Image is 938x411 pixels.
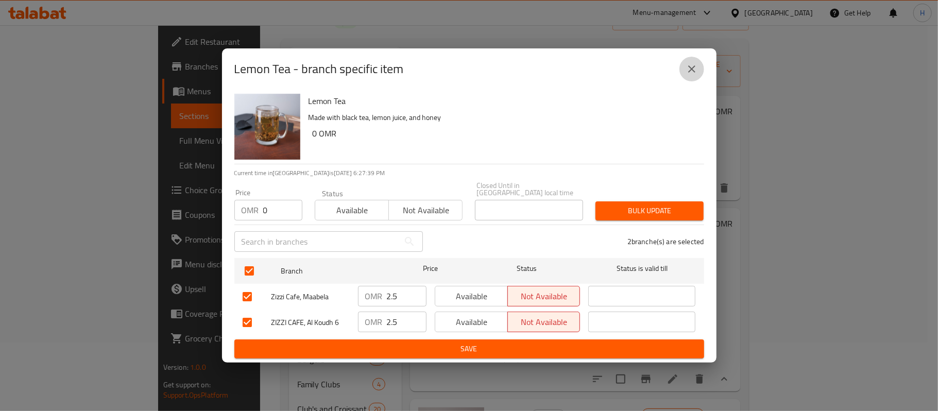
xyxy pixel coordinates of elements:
span: Available [439,315,504,330]
span: Not available [512,315,576,330]
input: Please enter price [387,286,427,306]
p: Made with black tea, lemon juice, and honey [309,111,696,124]
span: Zizzi Cafe, Maabela [271,290,350,303]
button: Available [315,200,389,220]
span: Bulk update [604,204,695,217]
p: Current time in [GEOGRAPHIC_DATA] is [DATE] 6:27:39 PM [234,168,704,178]
img: Lemon Tea [234,94,300,160]
span: Status [473,262,580,275]
span: Status is valid till [588,262,695,275]
p: OMR [242,204,259,216]
span: Price [396,262,465,275]
p: OMR [365,290,383,302]
button: Not available [388,200,463,220]
p: OMR [365,316,383,328]
span: ZIZZI CAFE, Al Koudh 6 [271,316,350,329]
span: Not available [393,203,458,218]
h2: Lemon Tea - branch specific item [234,61,404,77]
button: Bulk update [595,201,704,220]
span: Not available [512,289,576,304]
span: Available [319,203,385,218]
span: Available [439,289,504,304]
button: Not available [507,312,581,332]
h6: Lemon Tea [309,94,696,108]
button: Available [435,286,508,306]
span: Save [243,342,696,355]
button: Available [435,312,508,332]
input: Please enter price [387,312,427,332]
button: Save [234,339,704,358]
p: 2 branche(s) are selected [627,236,704,247]
h6: 0 OMR [313,126,696,141]
input: Search in branches [234,231,399,252]
input: Please enter price [263,200,302,220]
button: close [679,57,704,81]
button: Not available [507,286,581,306]
span: Branch [281,265,388,278]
